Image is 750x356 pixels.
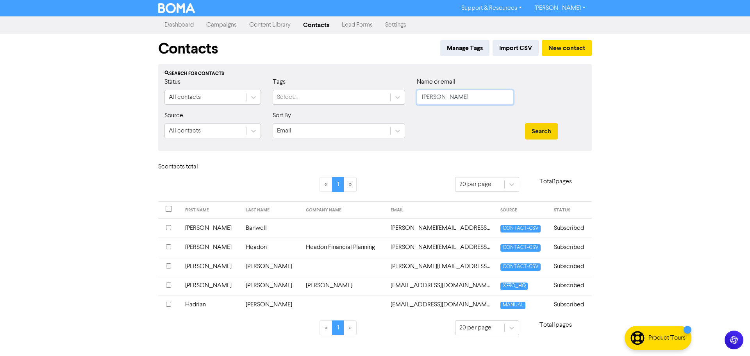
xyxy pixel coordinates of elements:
[542,40,592,56] button: New contact
[164,70,586,77] div: Search for contacts
[459,323,491,333] div: 20 per page
[386,295,496,314] td: hadrianp@peopleandpartners.com.au
[301,202,386,219] th: COMPANY NAME
[386,238,496,257] td: adrian@headonfp.com.au
[386,257,496,276] td: adrian@heliosa.com.au
[528,2,592,14] a: [PERSON_NAME]
[180,218,241,238] td: [PERSON_NAME]
[332,320,344,335] a: Page 1 is your current page
[500,244,540,252] span: CONTACT-CSV
[180,276,241,295] td: [PERSON_NAME]
[301,238,386,257] td: Headon Financial Planning
[241,257,302,276] td: [PERSON_NAME]
[273,111,291,120] label: Sort By
[519,320,592,330] p: Total 1 pages
[549,257,592,276] td: Subscribed
[180,295,241,314] td: Hadrian
[386,218,496,238] td: adrian.banwell@gmail.com
[386,202,496,219] th: EMAIL
[440,40,489,56] button: Manage Tags
[549,295,592,314] td: Subscribed
[164,77,180,87] label: Status
[241,238,302,257] td: Headon
[417,77,455,87] label: Name or email
[297,17,336,33] a: Contacts
[386,276,496,295] td: astevens0808@gmail.com
[525,123,558,140] button: Search
[169,93,201,102] div: All contacts
[336,17,379,33] a: Lead Forms
[301,276,386,295] td: [PERSON_NAME]
[158,163,221,171] h6: 5 contact s total
[241,276,302,295] td: [PERSON_NAME]
[158,3,195,13] img: BOMA Logo
[493,40,539,56] button: Import CSV
[500,302,525,309] span: MANUAL
[277,93,298,102] div: Select...
[496,202,549,219] th: SOURCE
[500,283,527,290] span: XERO_HQ
[549,202,592,219] th: STATUS
[180,257,241,276] td: [PERSON_NAME]
[455,2,528,14] a: Support & Resources
[241,218,302,238] td: Banwell
[169,126,201,136] div: All contacts
[273,77,286,87] label: Tags
[164,111,183,120] label: Source
[158,17,200,33] a: Dashboard
[241,295,302,314] td: [PERSON_NAME]
[711,318,750,356] iframe: Chat Widget
[500,225,540,233] span: CONTACT-CSV
[379,17,412,33] a: Settings
[277,126,291,136] div: Email
[519,177,592,186] p: Total 1 pages
[549,276,592,295] td: Subscribed
[549,238,592,257] td: Subscribed
[549,218,592,238] td: Subscribed
[158,40,218,58] h1: Contacts
[459,180,491,189] div: 20 per page
[180,238,241,257] td: [PERSON_NAME]
[200,17,243,33] a: Campaigns
[180,202,241,219] th: FIRST NAME
[241,202,302,219] th: LAST NAME
[243,17,297,33] a: Content Library
[332,177,344,192] a: Page 1 is your current page
[500,263,540,271] span: CONTACT-CSV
